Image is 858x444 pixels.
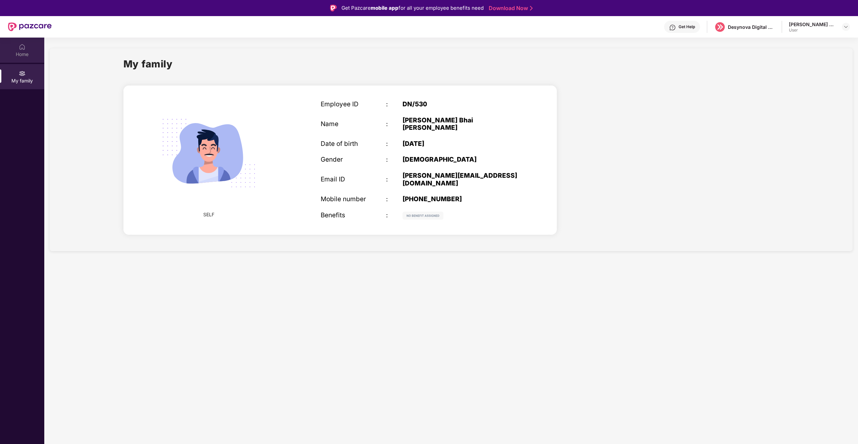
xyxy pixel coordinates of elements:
[19,44,25,50] img: svg+xml;base64,PHN2ZyBpZD0iSG9tZSIgeG1sbnM9Imh0dHA6Ly93d3cudzMub3JnLzIwMDAvc3ZnIiB3aWR0aD0iMjAiIG...
[403,172,517,187] div: [PERSON_NAME][EMAIL_ADDRESS][DOMAIN_NAME]
[403,196,517,203] div: [PHONE_NUMBER]
[321,156,386,164] div: Gender
[321,196,386,203] div: Mobile number
[371,5,398,11] strong: mobile app
[321,120,386,128] div: Name
[151,95,267,211] img: svg+xml;base64,PHN2ZyB4bWxucz0iaHR0cDovL3d3dy53My5vcmcvMjAwMC9zdmciIHdpZHRoPSIyMjQiIGhlaWdodD0iMT...
[403,212,443,220] img: svg+xml;base64,PHN2ZyB4bWxucz0iaHR0cDovL3d3dy53My5vcmcvMjAwMC9zdmciIHdpZHRoPSIxMjIiIGhlaWdodD0iMj...
[489,5,531,12] a: Download Now
[728,24,775,30] div: Desynova Digital private limited
[19,70,25,77] img: svg+xml;base64,PHN2ZyB3aWR0aD0iMjAiIGhlaWdodD0iMjAiIHZpZXdCb3g9IjAgMCAyMCAyMCIgZmlsbD0ibm9uZSIgeG...
[843,24,849,30] img: svg+xml;base64,PHN2ZyBpZD0iRHJvcGRvd24tMzJ4MzIiIHhtbG5zPSJodHRwOi8vd3d3LnczLm9yZy8yMDAwL3N2ZyIgd2...
[403,101,517,108] div: DN/530
[321,101,386,108] div: Employee ID
[715,22,725,32] img: logo%20(5).png
[386,196,403,203] div: :
[386,140,403,148] div: :
[789,27,836,33] div: User
[386,212,403,219] div: :
[321,212,386,219] div: Benefits
[403,140,517,148] div: [DATE]
[321,140,386,148] div: Date of birth
[403,156,517,164] div: [DEMOGRAPHIC_DATA]
[341,4,484,12] div: Get Pazcare for all your employee benefits need
[386,120,403,128] div: :
[403,117,517,132] div: [PERSON_NAME] Bhai [PERSON_NAME]
[203,211,214,218] span: SELF
[386,101,403,108] div: :
[321,176,386,183] div: Email ID
[669,24,676,31] img: svg+xml;base64,PHN2ZyBpZD0iSGVscC0zMngzMiIgeG1sbnM9Imh0dHA6Ly93d3cudzMub3JnLzIwMDAvc3ZnIiB3aWR0aD...
[123,56,173,71] h1: My family
[530,5,533,12] img: Stroke
[789,21,836,27] div: [PERSON_NAME] Bhai [PERSON_NAME]
[386,156,403,164] div: :
[679,24,695,30] div: Get Help
[330,5,337,11] img: Logo
[8,22,52,31] img: New Pazcare Logo
[386,176,403,183] div: :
